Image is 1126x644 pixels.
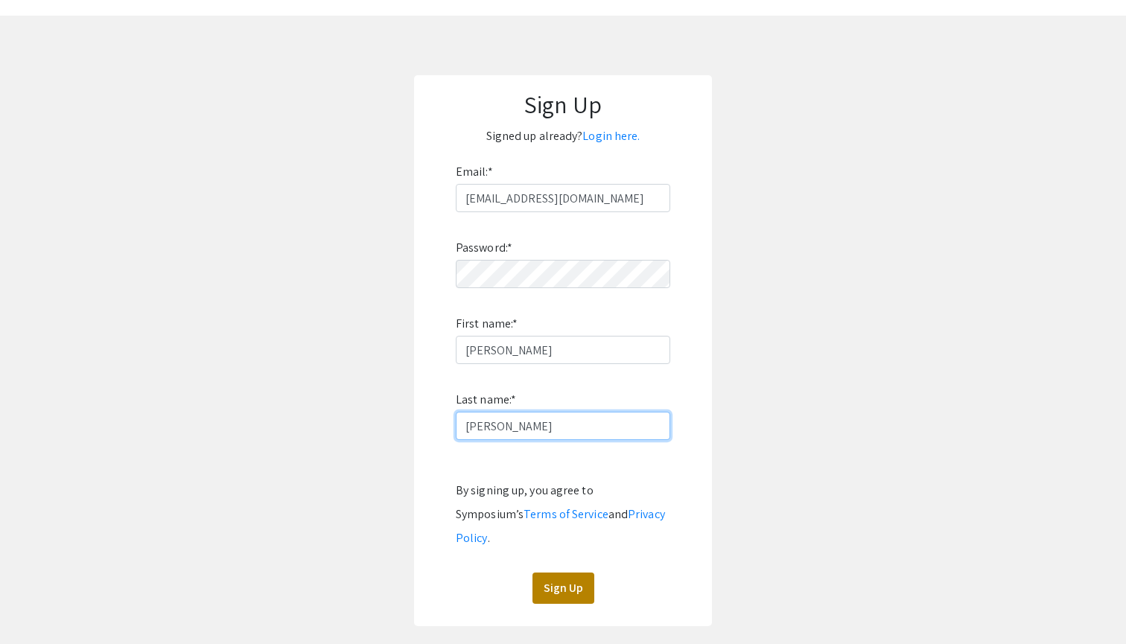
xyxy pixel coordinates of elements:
div: By signing up, you agree to Symposium’s and . [456,479,670,550]
label: First name: [456,312,518,336]
button: Sign Up [532,573,594,604]
h1: Sign Up [429,90,697,118]
p: Signed up already? [429,124,697,148]
a: Privacy Policy [456,506,665,546]
label: Email: [456,160,493,184]
a: Login here. [582,128,640,144]
a: Terms of Service [524,506,608,522]
label: Last name: [456,388,516,412]
iframe: Chat [11,577,63,633]
label: Password: [456,236,512,260]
